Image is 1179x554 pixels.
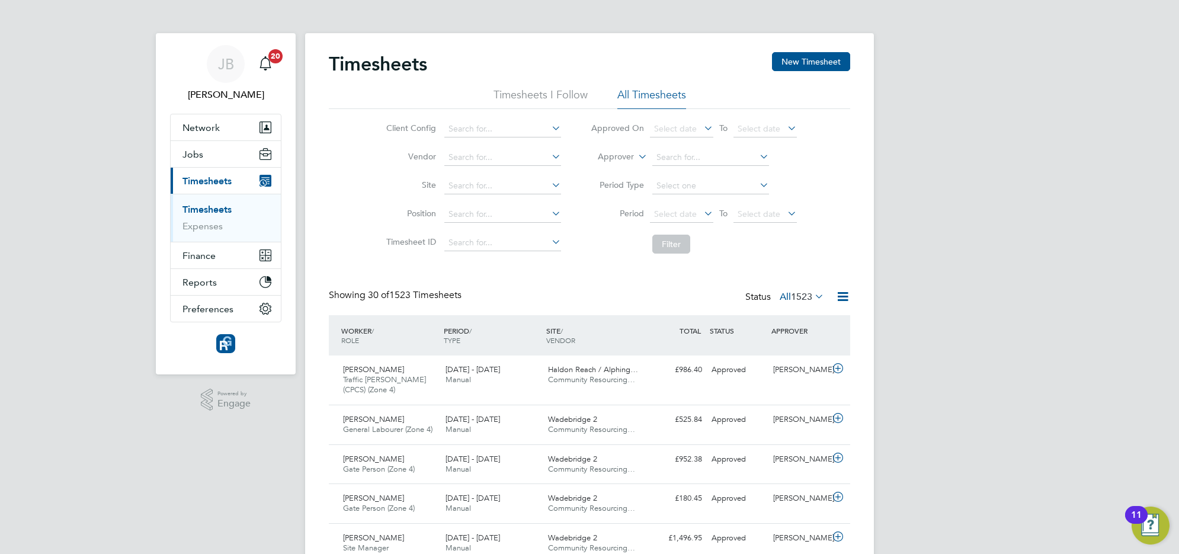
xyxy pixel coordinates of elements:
[716,206,731,221] span: To
[446,414,500,424] span: [DATE] - [DATE]
[383,208,436,219] label: Position
[171,296,281,322] button: Preferences
[494,88,588,109] li: Timesheets I Follow
[645,489,707,508] div: £180.45
[446,493,500,503] span: [DATE] - [DATE]
[768,529,830,548] div: [PERSON_NAME]
[170,45,281,102] a: JB[PERSON_NAME]
[329,289,464,302] div: Showing
[645,450,707,469] div: £952.38
[446,454,500,464] span: [DATE] - [DATE]
[343,533,404,543] span: [PERSON_NAME]
[182,204,232,215] a: Timesheets
[707,320,768,341] div: STATUS
[444,235,561,251] input: Search for...
[560,326,563,335] span: /
[645,529,707,548] div: £1,496.95
[170,88,281,102] span: Joe Belsten
[182,220,223,232] a: Expenses
[368,289,389,301] span: 30 of
[707,529,768,548] div: Approved
[617,88,686,109] li: All Timesheets
[654,209,697,219] span: Select date
[383,180,436,190] label: Site
[182,250,216,261] span: Finance
[343,454,404,464] span: [PERSON_NAME]
[591,123,644,133] label: Approved On
[383,123,436,133] label: Client Config
[182,277,217,288] span: Reports
[716,120,731,136] span: To
[548,414,597,424] span: Wadebridge 2
[591,180,644,190] label: Period Type
[182,175,232,187] span: Timesheets
[768,450,830,469] div: [PERSON_NAME]
[343,493,404,503] span: [PERSON_NAME]
[548,374,635,385] span: Community Resourcing…
[338,320,441,351] div: WORKER
[745,289,826,306] div: Status
[645,360,707,380] div: £986.40
[652,149,769,166] input: Search for...
[182,149,203,160] span: Jobs
[343,424,432,434] span: General Labourer (Zone 4)
[343,543,389,553] span: Site Manager
[343,374,426,395] span: Traffic [PERSON_NAME] (CPCS) (Zone 4)
[791,291,812,303] span: 1523
[446,424,471,434] span: Manual
[1131,515,1142,530] div: 11
[446,374,471,385] span: Manual
[548,464,635,474] span: Community Resourcing…
[548,503,635,513] span: Community Resourcing…
[329,52,427,76] h2: Timesheets
[371,326,374,335] span: /
[170,334,281,353] a: Go to home page
[591,208,644,219] label: Period
[383,236,436,247] label: Timesheet ID
[768,360,830,380] div: [PERSON_NAME]
[548,493,597,503] span: Wadebridge 2
[548,364,638,374] span: Haldon Reach / Alphing…
[738,123,780,134] span: Select date
[768,410,830,430] div: [PERSON_NAME]
[652,178,769,194] input: Select one
[343,503,415,513] span: Gate Person (Zone 4)
[343,414,404,424] span: [PERSON_NAME]
[548,454,597,464] span: Wadebridge 2
[543,320,646,351] div: SITE
[156,33,296,374] nav: Main navigation
[446,533,500,543] span: [DATE] - [DATE]
[446,464,471,474] span: Manual
[171,114,281,140] button: Network
[1132,507,1170,545] button: Open Resource Center, 11 new notifications
[768,320,830,341] div: APPROVER
[441,320,543,351] div: PERIOD
[444,206,561,223] input: Search for...
[383,151,436,162] label: Vendor
[446,364,500,374] span: [DATE] - [DATE]
[217,399,251,409] span: Engage
[218,56,234,72] span: JB
[254,45,277,83] a: 20
[171,141,281,167] button: Jobs
[446,503,471,513] span: Manual
[171,194,281,242] div: Timesheets
[707,489,768,508] div: Approved
[343,364,404,374] span: [PERSON_NAME]
[268,49,283,63] span: 20
[548,424,635,434] span: Community Resourcing…
[768,489,830,508] div: [PERSON_NAME]
[707,360,768,380] div: Approved
[652,235,690,254] button: Filter
[780,291,824,303] label: All
[645,410,707,430] div: £525.84
[444,178,561,194] input: Search for...
[171,168,281,194] button: Timesheets
[182,122,220,133] span: Network
[581,151,634,163] label: Approver
[201,389,251,411] a: Powered byEngage
[548,543,635,553] span: Community Resourcing…
[469,326,472,335] span: /
[341,335,359,345] span: ROLE
[444,335,460,345] span: TYPE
